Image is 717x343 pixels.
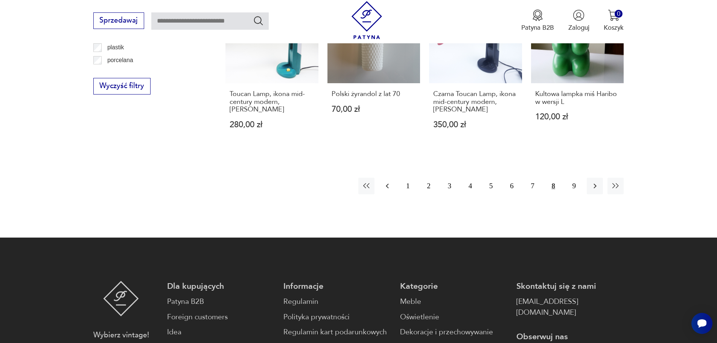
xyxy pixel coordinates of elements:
[283,312,391,323] a: Polityka prywatności
[532,9,543,21] img: Ikona medalu
[521,9,554,32] button: Patyna B2B
[521,23,554,32] p: Patyna B2B
[230,90,314,113] h3: Toucan Lamp, ikona mid-century modern, [PERSON_NAME]
[615,10,623,18] div: 0
[516,296,624,318] a: [EMAIL_ADDRESS][DOMAIN_NAME]
[400,296,507,307] a: Meble
[521,9,554,32] a: Ikona medaluPatyna B2B
[433,121,518,129] p: 350,00 zł
[535,90,620,106] h3: Kultowa lampka miś Haribo w wersji L
[107,55,133,65] p: porcelana
[524,178,540,194] button: 7
[283,296,391,307] a: Regulamin
[107,43,124,52] p: plastik
[93,12,144,29] button: Sprzedawaj
[568,9,589,32] button: Zaloguj
[283,281,391,292] p: Informacje
[433,90,518,113] h3: Czarna Toucan Lamp, ikona mid-century modern, [PERSON_NAME]
[348,1,386,39] img: Patyna - sklep z meblami i dekoracjami vintage
[462,178,478,194] button: 4
[103,281,139,316] img: Patyna - sklep z meblami i dekoracjami vintage
[441,178,458,194] button: 3
[283,327,391,338] a: Regulamin kart podarunkowych
[535,113,620,121] p: 120,00 zł
[332,105,416,113] p: 70,00 zł
[107,68,126,78] p: porcelit
[604,9,624,32] button: 0Koszyk
[93,18,144,24] a: Sprzedawaj
[332,90,416,98] h3: Polski żyrandol z lat 70
[573,9,585,21] img: Ikonka użytkownika
[167,327,274,338] a: Idea
[93,78,151,95] button: Wyczyść filtry
[167,312,274,323] a: Foreign customers
[400,281,507,292] p: Kategorie
[420,178,437,194] button: 2
[516,281,624,292] p: Skontaktuj się z nami
[400,312,507,323] a: Oświetlenie
[691,313,712,334] iframe: Smartsupp widget button
[400,327,507,338] a: Dekoracje i przechowywanie
[230,121,314,129] p: 280,00 zł
[516,331,624,342] p: Obserwuj nas
[545,178,562,194] button: 8
[167,296,274,307] a: Patyna B2B
[566,178,582,194] button: 9
[167,281,274,292] p: Dla kupujących
[568,23,589,32] p: Zaloguj
[93,330,149,341] p: Wybierz vintage!
[253,15,264,26] button: Szukaj
[608,9,620,21] img: Ikona koszyka
[400,178,416,194] button: 1
[504,178,520,194] button: 6
[604,23,624,32] p: Koszyk
[483,178,499,194] button: 5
